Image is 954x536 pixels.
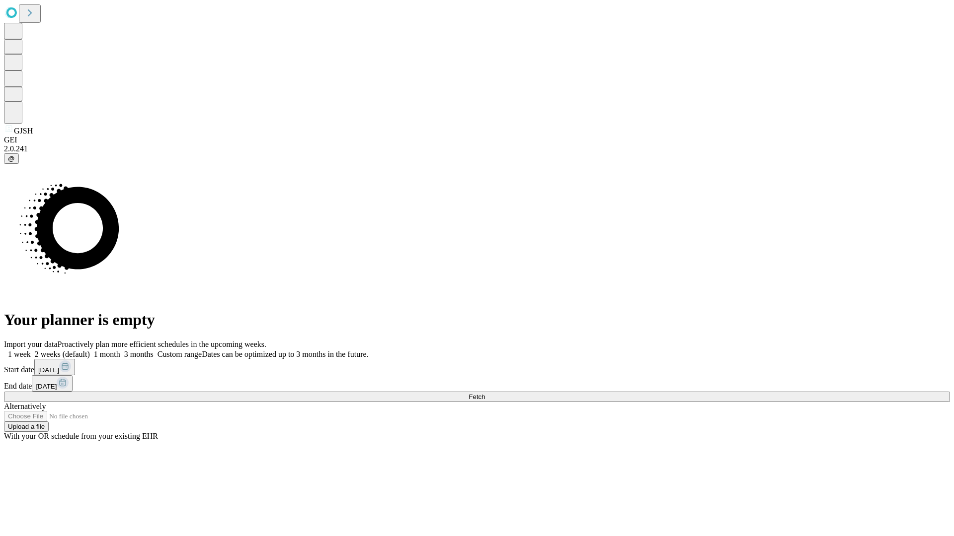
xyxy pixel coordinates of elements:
span: 1 month [94,350,120,358]
span: [DATE] [38,366,59,374]
span: Dates can be optimized up to 3 months in the future. [202,350,368,358]
span: 1 week [8,350,31,358]
span: GJSH [14,127,33,135]
h1: Your planner is empty [4,311,950,329]
button: Fetch [4,392,950,402]
button: [DATE] [34,359,75,375]
span: 2 weeks (default) [35,350,90,358]
span: With your OR schedule from your existing EHR [4,432,158,440]
span: 3 months [124,350,154,358]
span: Proactively plan more efficient schedules in the upcoming weeks. [58,340,266,348]
button: [DATE] [32,375,73,392]
div: GEI [4,135,950,144]
span: Import your data [4,340,58,348]
span: @ [8,155,15,162]
span: [DATE] [36,383,57,390]
button: @ [4,153,19,164]
div: Start date [4,359,950,375]
div: 2.0.241 [4,144,950,153]
span: Alternatively [4,402,46,410]
span: Custom range [158,350,202,358]
div: End date [4,375,950,392]
button: Upload a file [4,421,49,432]
span: Fetch [469,393,485,401]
